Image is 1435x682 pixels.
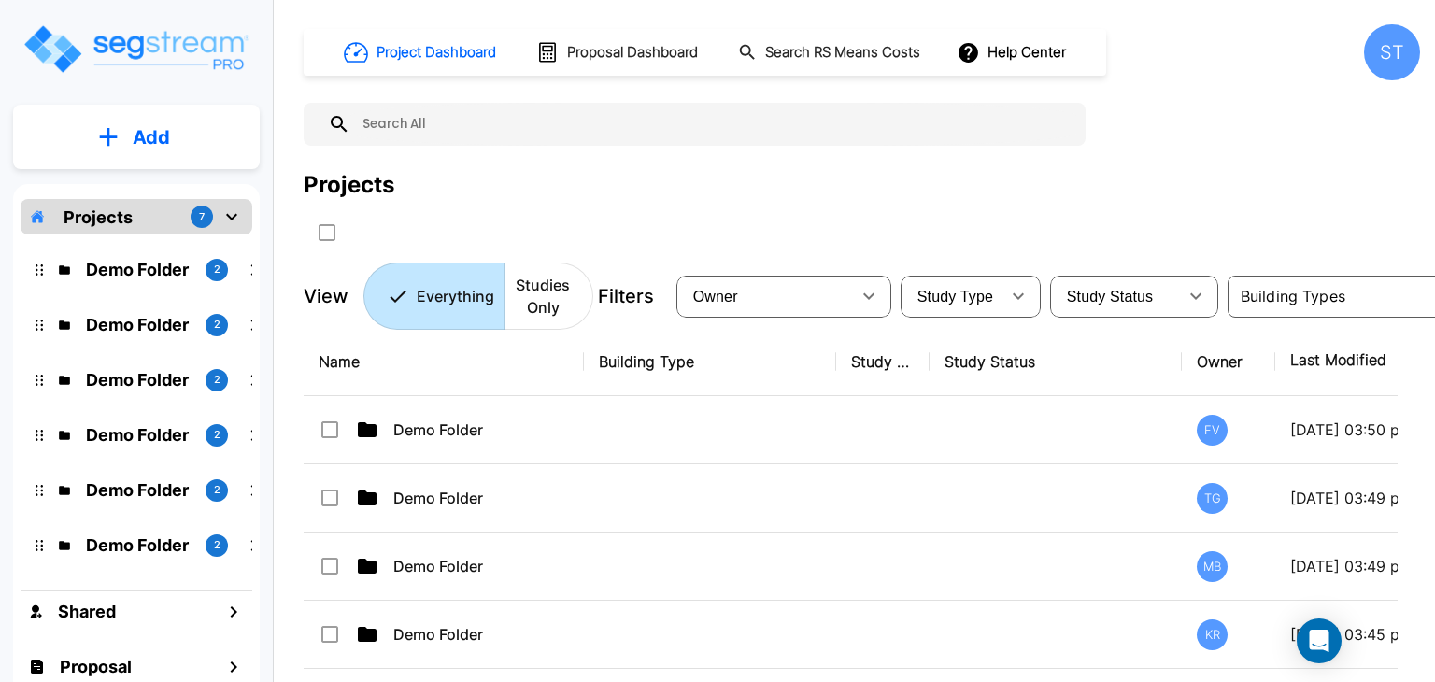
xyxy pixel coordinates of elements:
p: Demo Folder [86,257,191,282]
th: Building Type [584,328,836,396]
div: TG [1197,483,1228,514]
p: Demo Folder [393,555,580,577]
p: 2 [214,262,220,277]
p: Demo Folder [393,623,580,646]
p: 2 [214,317,220,333]
th: Name [304,328,584,396]
p: 2 [214,427,220,443]
p: 2 [214,372,220,388]
img: Logo [21,22,250,76]
p: Demo Folder [86,477,191,503]
p: Demo Folder [86,367,191,392]
div: MB [1197,551,1228,582]
h1: Project Dashboard [377,42,496,64]
p: Demo Folder [393,419,580,441]
h1: Proposal [60,654,132,679]
span: Study Status [1067,289,1154,305]
p: Add [133,123,170,151]
p: Projects [64,205,133,230]
div: KR [1197,619,1228,650]
div: FV [1197,415,1228,446]
div: Select [904,270,1000,322]
p: Everything [417,285,494,307]
button: Project Dashboard [336,32,506,73]
p: 2 [214,537,220,553]
button: Search RS Means Costs [731,35,931,71]
h1: Search RS Means Costs [765,42,920,64]
p: Filters [598,282,654,310]
p: Demo Folder [393,487,580,509]
h1: Proposal Dashboard [567,42,698,64]
button: Add [13,110,260,164]
th: Owner [1182,328,1275,396]
div: Open Intercom Messenger [1297,618,1342,663]
p: Demo Folder [86,312,191,337]
p: Studies Only [516,274,570,319]
th: Study Type [836,328,930,396]
span: Study Type [917,289,993,305]
p: View [304,282,348,310]
div: Select [680,270,850,322]
div: Projects [304,168,394,202]
p: 2 [214,482,220,498]
div: Platform [363,263,593,330]
input: Search All [350,103,1076,146]
th: Study Status [930,328,1182,396]
div: ST [1364,24,1420,80]
button: Proposal Dashboard [529,33,708,72]
h1: Shared [58,599,116,624]
button: Studies Only [504,263,593,330]
span: Owner [693,289,738,305]
button: Help Center [953,35,1073,70]
div: Select [1054,270,1177,322]
p: Demo Folder [86,422,191,448]
button: SelectAll [308,214,346,251]
button: Everything [363,263,505,330]
p: Demo Folder [86,533,191,558]
p: 7 [199,209,205,225]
